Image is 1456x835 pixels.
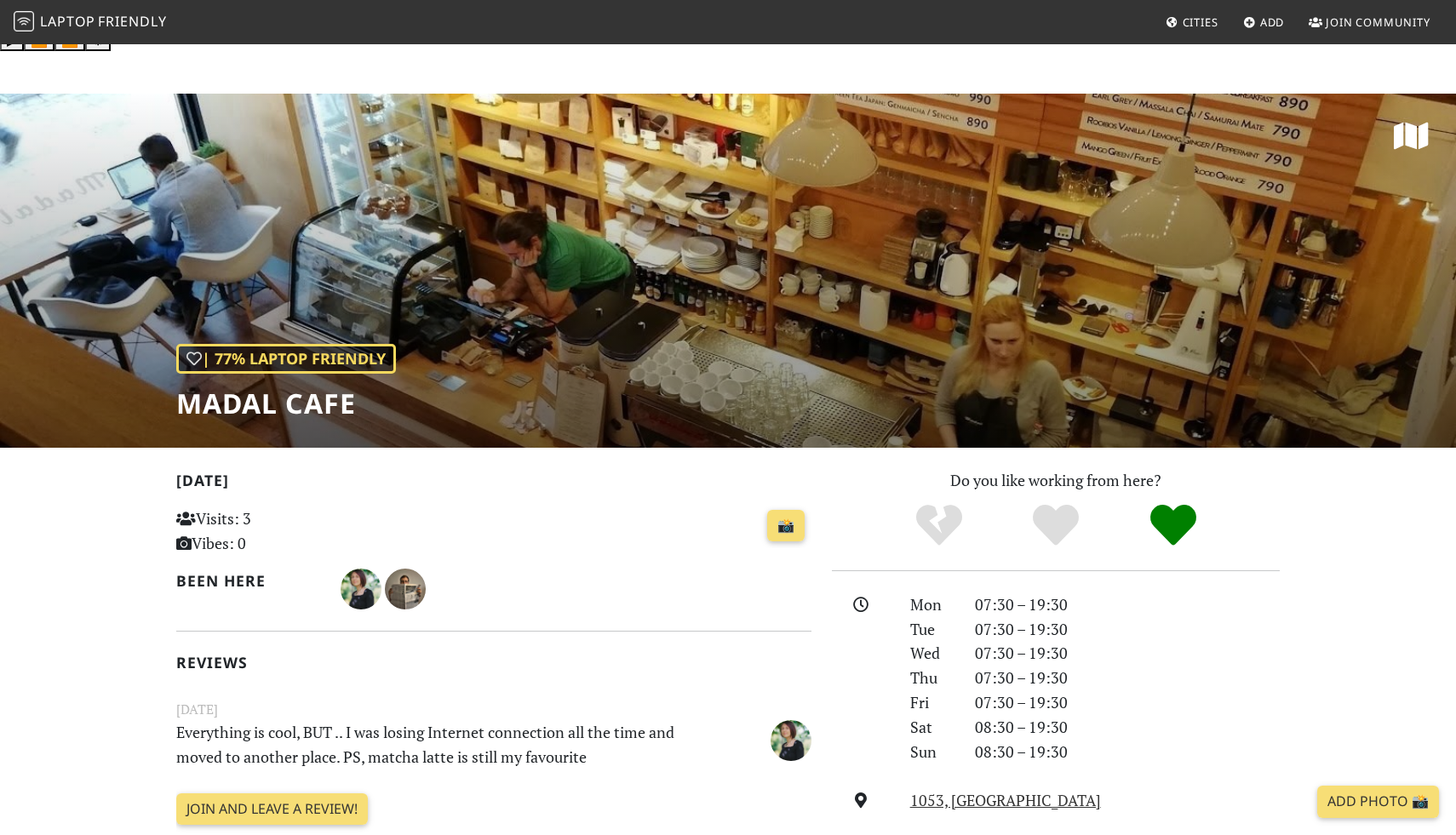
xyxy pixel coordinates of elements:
div: 07:30 – 19:30 [965,641,1290,666]
div: Mon [900,592,965,617]
p: Everything is cool, BUT .. I was losing Internet connection all the time and moved to another pla... [166,720,713,769]
p: Do you like working from here? [832,468,1280,493]
div: Definitely! [1115,502,1232,549]
div: 07:30 – 19:30 [965,666,1290,690]
h2: [DATE] [176,472,811,496]
div: No [880,502,998,549]
a: LaptopFriendly LaptopFriendly [14,8,167,37]
span: madhat 4llwme [341,577,385,598]
h2: Been here [176,572,320,590]
span: Add [1260,14,1285,30]
a: Add Photo 📸 [1317,786,1439,818]
img: 1781-lukas.jpg [385,569,426,609]
h2: Reviews [176,654,811,672]
span: Laptop [40,12,95,31]
span: Lukas O [385,577,426,598]
img: 2315-madhat.jpg [771,720,811,761]
img: 2315-madhat.jpg [341,569,381,609]
div: Sat [900,715,965,740]
div: 07:30 – 19:30 [965,690,1290,715]
div: Wed [900,641,965,666]
div: Sun [900,740,965,764]
div: 07:30 – 19:30 [965,617,1290,642]
a: Join and leave a review! [176,793,368,826]
p: Visits: 3 Vibes: 0 [176,506,375,556]
a: Add [1236,7,1292,37]
a: 1053, [GEOGRAPHIC_DATA] [910,790,1101,810]
a: 📸 [767,510,805,542]
span: Friendly [98,12,166,31]
span: madhat 4llwme [771,728,811,748]
div: Yes [997,502,1115,549]
a: Join Community [1302,7,1437,37]
div: Fri [900,690,965,715]
h1: Madal Cafe [176,387,396,420]
div: 08:30 – 19:30 [965,715,1290,740]
span: Cities [1183,14,1218,30]
div: Thu [900,666,965,690]
div: 08:30 – 19:30 [965,740,1290,764]
div: | 77% Laptop Friendly [176,344,396,374]
div: 07:30 – 19:30 [965,592,1290,617]
span: Join Community [1326,14,1430,30]
img: LaptopFriendly [14,11,34,31]
a: Cities [1159,7,1225,37]
small: [DATE] [166,699,822,720]
div: Tue [900,617,965,642]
